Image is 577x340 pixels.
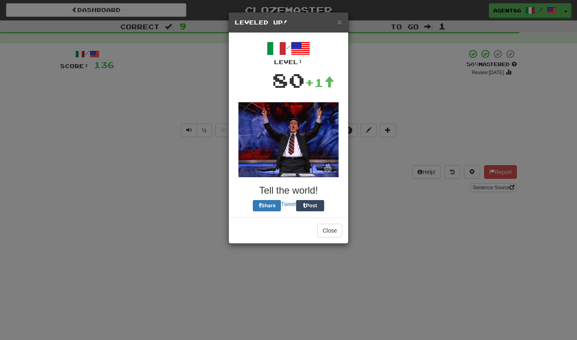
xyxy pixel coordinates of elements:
button: Post [296,200,324,211]
h3: Tell the world! [235,185,342,196]
div: +1 [305,75,335,91]
div: Level: [235,58,342,66]
button: Share [253,200,281,211]
div: / [235,39,342,66]
img: colbert-2-be1bfdc20e1ad268952deef278b8706a84000d88b3e313df47e9efb4a1bfc052.gif [238,102,339,177]
button: Close [337,18,342,26]
span: × [337,17,342,26]
h5: Leveled Up! [235,18,342,26]
div: 80 [272,66,305,94]
a: Tweet [281,201,296,207]
button: Close [317,224,342,237]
